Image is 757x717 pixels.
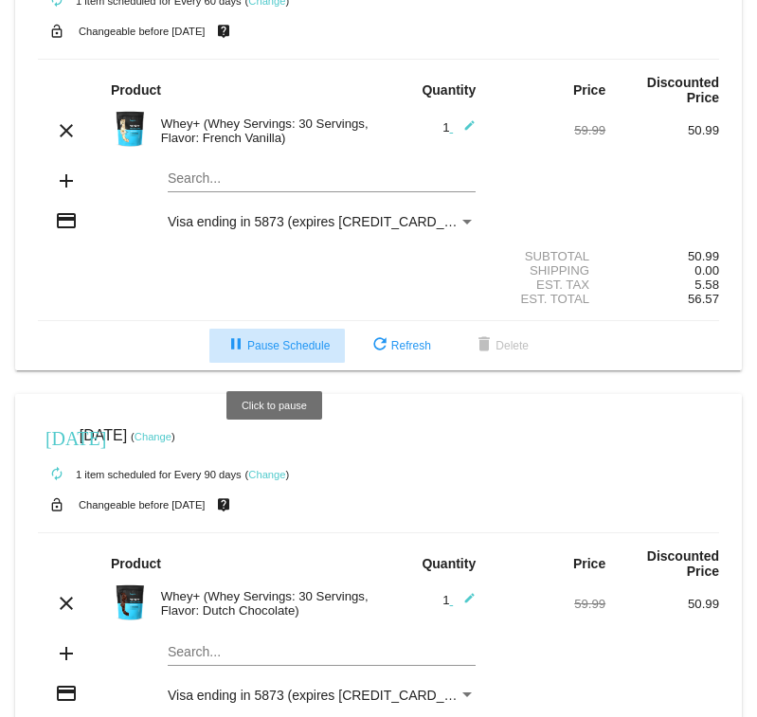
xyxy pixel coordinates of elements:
[453,119,476,142] mat-icon: edit
[694,278,719,292] span: 5.58
[168,688,476,703] mat-select: Payment Method
[152,589,379,618] div: Whey+ (Whey Servings: 30 Servings, Flavor: Dutch Chocolate)
[55,170,78,192] mat-icon: add
[492,123,605,137] div: 59.99
[225,339,330,352] span: Pause Schedule
[45,463,68,486] mat-icon: autorenew
[492,278,605,292] div: Est. Tax
[422,556,476,571] strong: Quantity
[168,214,476,229] mat-select: Payment Method
[605,597,719,611] div: 50.99
[688,292,719,306] span: 56.57
[55,642,78,665] mat-icon: add
[492,249,605,263] div: Subtotal
[458,329,544,363] button: Delete
[353,329,446,363] button: Refresh
[492,597,605,611] div: 59.99
[473,339,529,352] span: Delete
[135,431,171,442] a: Change
[442,593,476,607] span: 1
[55,682,78,705] mat-icon: credit_card
[442,120,476,134] span: 1
[248,469,285,480] a: Change
[225,334,247,357] mat-icon: pause
[647,75,719,105] strong: Discounted Price
[422,82,476,98] strong: Quantity
[55,209,78,232] mat-icon: credit_card
[473,334,496,357] mat-icon: delete
[605,123,719,137] div: 50.99
[369,334,391,357] mat-icon: refresh
[79,26,206,37] small: Changeable before [DATE]
[212,493,235,517] mat-icon: live_help
[647,548,719,579] strong: Discounted Price
[55,119,78,142] mat-icon: clear
[111,583,149,621] img: Image-1-Carousel-Whey-2lb-Dutch-Chocolate-no-badge-Transp.png
[245,469,290,480] small: ( )
[55,592,78,615] mat-icon: clear
[111,110,149,148] img: Image-1-Carousel-Whey-2lb-Vanilla-no-badge-Transp.png
[79,499,206,511] small: Changeable before [DATE]
[168,214,485,229] span: Visa ending in 5873 (expires [CREDIT_CARD_DATA])
[492,263,605,278] div: Shipping
[131,431,175,442] small: ( )
[573,82,605,98] strong: Price
[212,19,235,44] mat-icon: live_help
[453,592,476,615] mat-icon: edit
[605,249,719,263] div: 50.99
[369,339,431,352] span: Refresh
[492,292,605,306] div: Est. Total
[209,329,345,363] button: Pause Schedule
[38,469,242,480] small: 1 item scheduled for Every 90 days
[168,645,476,660] input: Search...
[168,688,485,703] span: Visa ending in 5873 (expires [CREDIT_CARD_DATA])
[111,82,161,98] strong: Product
[45,425,68,448] mat-icon: [DATE]
[45,493,68,517] mat-icon: lock_open
[152,117,379,145] div: Whey+ (Whey Servings: 30 Servings, Flavor: French Vanilla)
[111,556,161,571] strong: Product
[45,19,68,44] mat-icon: lock_open
[573,556,605,571] strong: Price
[694,263,719,278] span: 0.00
[168,171,476,187] input: Search...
